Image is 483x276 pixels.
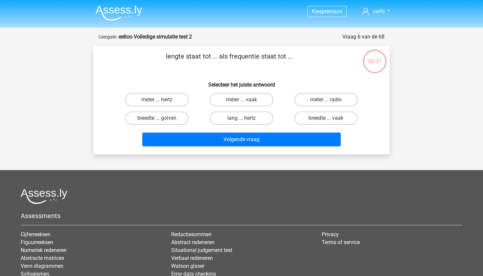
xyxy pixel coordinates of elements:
[359,7,393,15] a: carlo
[171,231,212,238] a: Redactiesommen
[104,51,355,71] p: lengte staat tot ... als frequentie staat tot ...
[119,34,192,40] strong: eelloo Volledige simulatie test 2
[312,8,322,14] span: Kies
[294,93,358,106] label: meter ... radio
[125,93,189,106] label: meter ... hertz
[322,8,342,14] span: premium
[171,263,204,269] a: Watson glaser
[21,247,67,253] a: Numeriek redeneren
[125,112,189,125] label: breedte ... golven
[210,112,273,125] label: lang ... hertz
[96,5,142,21] img: Assessly
[21,188,67,204] img: Assessly logo
[210,93,273,106] label: meter ... vaak
[171,247,232,253] a: Situational judgement test
[99,35,117,39] small: Categorie:
[373,8,385,14] span: carlo
[21,212,462,220] h5: Assessments
[322,239,360,245] a: Terms of service
[104,76,379,88] h6: Selecteer het juiste antwoord
[171,255,213,261] a: Verbaal redeneren
[142,133,341,146] button: Volgende vraag
[21,239,53,245] a: Figuurreeksen
[21,263,63,269] a: Venn diagrammen
[294,112,358,125] label: breedte ... vaak
[21,255,64,261] a: Abstracte matrices
[308,7,346,16] a: Kiespremium
[342,33,384,41] div: Vraag 6 van de 68
[171,239,215,245] a: Abstract redeneren
[322,231,339,238] a: Privacy
[21,231,51,238] a: Cijferreeksen
[362,49,387,65] div: 00:31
